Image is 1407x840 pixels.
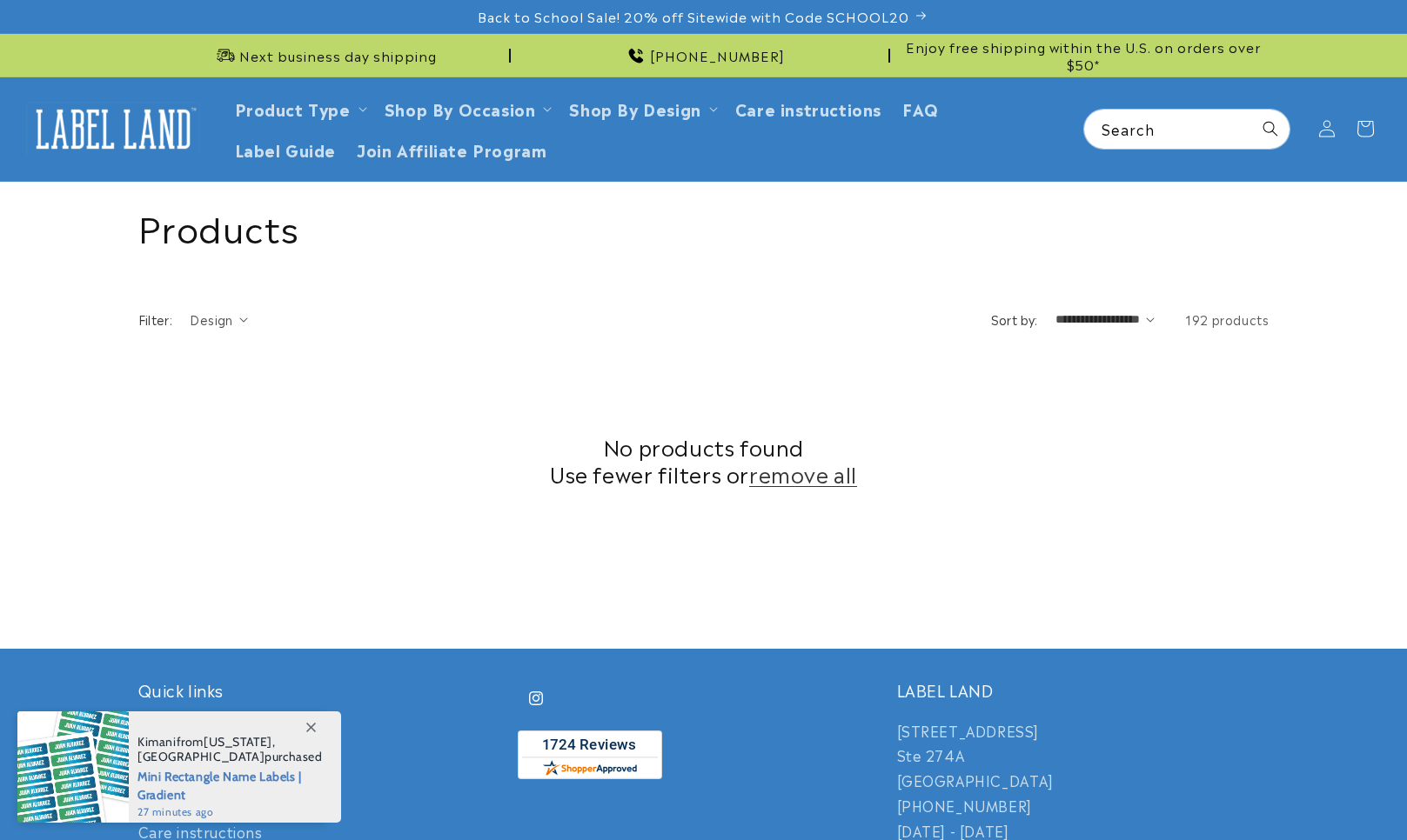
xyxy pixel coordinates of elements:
span: Next business day shipping [239,47,437,64]
span: Shop By Occasion [385,98,536,118]
span: Join Affiliate Program [357,139,546,159]
span: Label Guide [235,139,337,159]
a: Care instructions [725,88,892,129]
span: Design [190,310,232,328]
a: Shop By Design [569,97,700,120]
div: Announcement [138,34,511,77]
summary: Design (0 selected) [190,310,248,329]
div: Announcement [897,34,1270,77]
label: Sort by: [991,310,1038,328]
span: FAQ [902,98,939,118]
h2: No products found Use fewer filters or [138,433,1270,487]
a: Label Land [20,96,207,163]
img: Customer Reviews [518,730,662,779]
span: Care instructions [735,98,881,118]
a: Label Guide [224,129,347,170]
span: [PHONE_NUMBER] [650,47,785,64]
span: Enjoy free shipping within the U.S. on orders over $50* [897,38,1270,72]
span: 192 products [1185,310,1269,328]
span: Back to School Sale! 20% off Sitewide with Code SCHOOL20 [478,8,909,25]
a: FAQ [892,88,949,129]
span: from , purchased [137,735,323,764]
button: Search [1251,110,1290,148]
summary: Shop By Occasion [374,88,559,129]
div: Announcement [518,34,890,77]
h2: Quick links [138,680,511,700]
a: Product Type [235,97,351,120]
h1: Products [138,203,1270,249]
a: Join Affiliate Program [346,129,557,170]
summary: Product Type [224,88,374,129]
span: [GEOGRAPHIC_DATA] [137,749,265,764]
h2: LABEL LAND [897,680,1270,700]
span: [US_STATE] [204,734,272,750]
img: Label Land [26,102,200,156]
span: Kimani [137,734,177,750]
h2: Filter: [138,310,173,329]
summary: Shop By Design [559,88,724,129]
a: remove all [749,460,857,487]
